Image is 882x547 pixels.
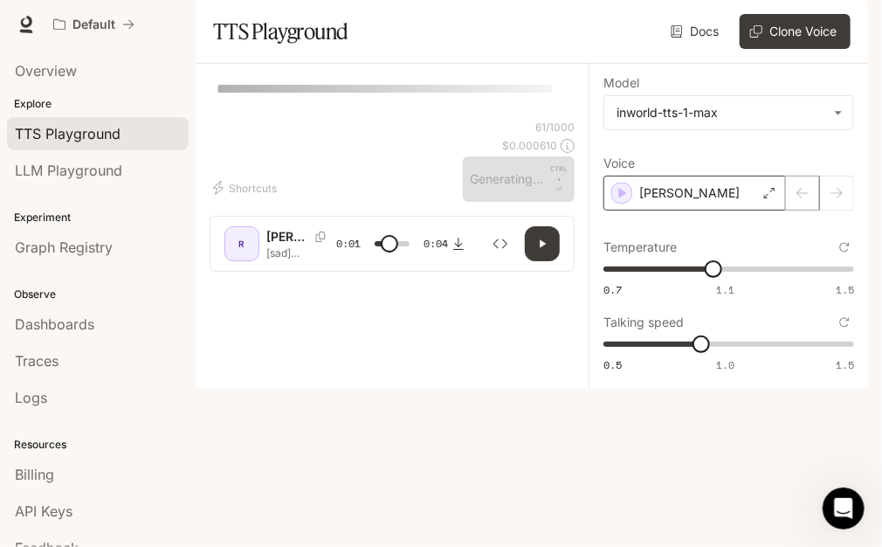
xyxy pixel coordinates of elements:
iframe: Intercom live chat [823,488,865,530]
span: 0.5 [603,357,622,372]
span: 0.7 [603,282,622,297]
button: Download audio [441,226,476,261]
p: Model [603,77,639,89]
button: Shortcuts [210,174,284,202]
p: Talking speed [603,316,684,329]
div: R [228,230,256,258]
h1: TTS Playground [213,14,348,49]
p: [sad] [PERSON_NAME] broke up with me last week. I'm still feeling lost. [266,246,336,260]
p: $ 0.000610 [502,138,557,153]
button: Reset to default [835,238,854,257]
p: [PERSON_NAME] [266,228,308,246]
a: Docs [667,14,726,49]
p: Temperature [603,241,677,253]
p: [PERSON_NAME] [639,184,740,202]
span: 0:04 [424,235,448,253]
span: 1.1 [716,282,734,297]
span: 1.5 [836,357,854,372]
span: 1.5 [836,282,854,297]
div: inworld-tts-1-max [604,96,853,129]
div: inworld-tts-1-max [617,104,825,121]
p: 61 / 1000 [535,120,575,135]
button: Reset to default [835,313,854,332]
button: Inspect [483,226,518,261]
button: Clone Voice [740,14,851,49]
p: Voice [603,157,635,170]
button: All workspaces [45,7,142,42]
p: Default [72,17,115,32]
span: 0:01 [336,235,361,253]
button: Copy Voice ID [308,232,333,242]
span: 1.0 [716,357,734,372]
